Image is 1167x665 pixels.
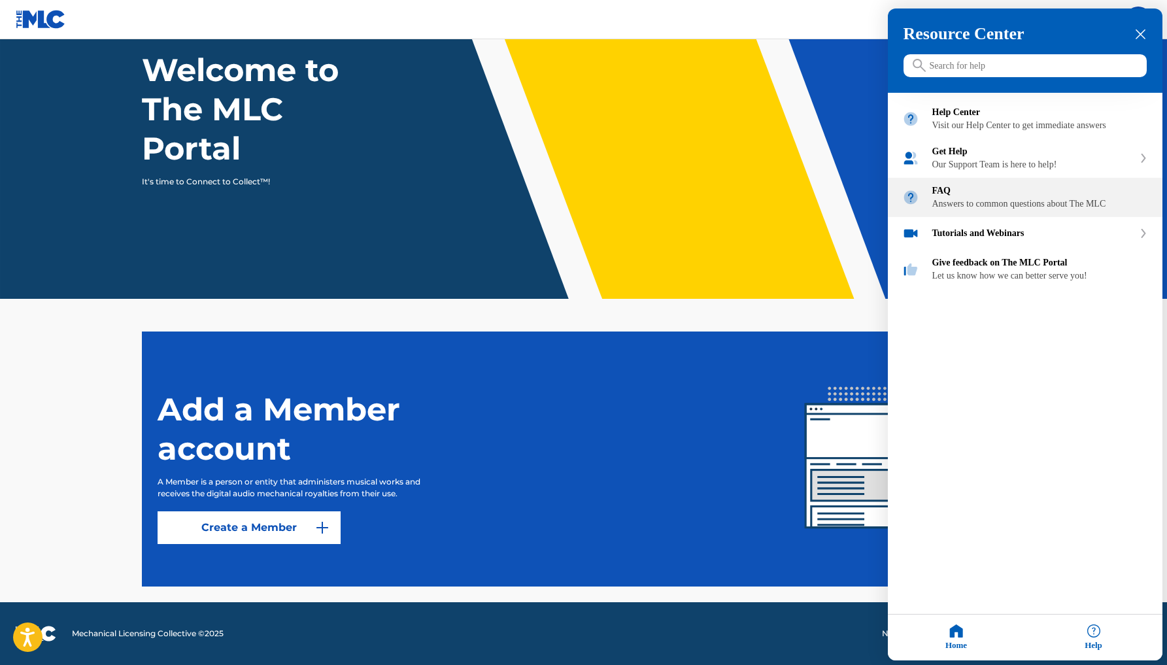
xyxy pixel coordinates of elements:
div: Help [1025,615,1162,660]
div: Tutorials and Webinars [932,228,1134,239]
div: close resource center [1134,28,1147,41]
div: FAQ [888,178,1162,217]
div: Help Center [932,107,1148,118]
img: module icon [902,111,919,128]
div: Resource center home modules [888,93,1162,289]
div: Let us know how we can better serve you! [932,271,1148,281]
div: entering resource center home [888,93,1162,289]
div: Answers to common questions about The MLC [932,199,1148,209]
img: module icon [902,261,919,278]
div: Tutorials and Webinars [888,217,1162,250]
div: Visit our Help Center to get immediate answers [932,120,1148,131]
div: Help Center [888,99,1162,139]
svg: expand [1140,229,1147,238]
svg: expand [1140,154,1147,163]
div: Home [888,615,1025,660]
div: Get Help [888,139,1162,178]
img: module icon [902,150,919,167]
svg: icon [913,59,926,72]
div: Give feedback on The MLC Portal [932,258,1148,268]
div: Get Help [932,146,1134,157]
img: module icon [902,225,919,242]
div: FAQ [932,186,1148,196]
h3: Resource Center [904,24,1147,44]
div: Give feedback on The MLC Portal [888,250,1162,289]
img: module icon [902,189,919,206]
input: Search for help [904,54,1147,77]
div: Our Support Team is here to help! [932,160,1134,170]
